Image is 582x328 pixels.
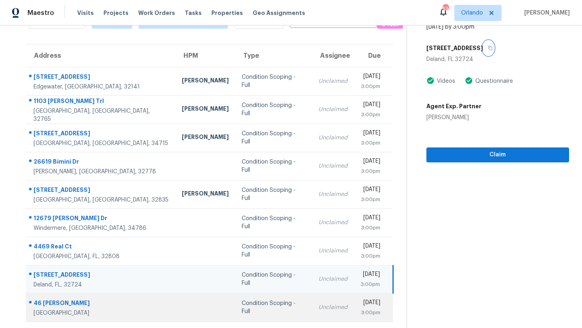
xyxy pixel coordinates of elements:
span: Maestro [27,9,54,17]
div: Unclaimed [318,162,348,170]
div: Edgewater, [GEOGRAPHIC_DATA], 32141 [34,83,169,91]
div: Unclaimed [318,77,348,85]
div: [STREET_ADDRESS] [34,271,169,281]
div: [GEOGRAPHIC_DATA], FL, 32808 [34,252,169,261]
div: Condition Scoping - Full [242,186,306,202]
th: Assignee [312,44,354,67]
span: Visits [77,9,94,17]
div: [STREET_ADDRESS] [34,129,169,139]
div: 26619 Bimini Dr [34,158,169,168]
div: [PERSON_NAME] [182,133,229,143]
div: 4469 Real Ct [34,242,169,252]
th: Address [26,44,175,67]
div: [DATE] [361,129,381,139]
div: [DATE] by 3:00pm [426,23,474,31]
h5: [STREET_ADDRESS] [426,44,483,52]
h5: Agent Exp. Partner [426,102,481,110]
div: [PERSON_NAME] [426,114,481,122]
img: Artifact Present Icon [426,76,434,85]
div: [DATE] [361,101,381,111]
div: [DATE] [361,185,381,196]
div: Unclaimed [318,275,348,283]
div: Unclaimed [318,190,348,198]
div: Unclaimed [318,105,348,114]
div: Unclaimed [318,303,348,311]
div: Videos [434,77,455,85]
div: Condition Scoping - Full [242,214,306,231]
div: [STREET_ADDRESS] [34,186,169,196]
span: Orlando [461,9,483,17]
div: Condition Scoping - Full [242,101,306,118]
div: [GEOGRAPHIC_DATA], [GEOGRAPHIC_DATA], 32835 [34,196,169,204]
div: Questionnaire [473,77,513,85]
th: Type [235,44,312,67]
div: Condition Scoping - Full [242,73,306,89]
div: 3:00pm [361,139,381,147]
div: Condition Scoping - Full [242,271,306,287]
div: Condition Scoping - Full [242,243,306,259]
div: 3:00pm [361,280,380,288]
span: Work Orders [138,9,175,17]
div: [DATE] [361,214,381,224]
div: [DATE] [361,242,381,252]
div: [DATE] [361,72,381,82]
div: 12679 [PERSON_NAME] Dr [34,214,169,224]
div: [GEOGRAPHIC_DATA] [34,309,169,317]
div: 3:00pm [361,309,381,317]
img: Artifact Present Icon [465,76,473,85]
div: 3:00pm [361,224,381,232]
div: Unclaimed [318,134,348,142]
button: Copy Address [483,41,494,55]
div: [GEOGRAPHIC_DATA], [GEOGRAPHIC_DATA], 32765 [34,107,169,123]
div: 3:00pm [361,111,381,119]
span: Projects [103,9,129,17]
div: [STREET_ADDRESS] [34,73,169,83]
span: [PERSON_NAME] [521,9,570,17]
div: Deland, FL 32724 [426,55,569,63]
div: 3:00pm [361,252,381,260]
div: Unclaimed [318,247,348,255]
span: Tasks [185,10,202,16]
span: Geo Assignments [253,9,305,17]
div: 3:00pm [361,167,381,175]
div: 1103 [PERSON_NAME] Trl [34,97,169,107]
div: [PERSON_NAME] [182,105,229,115]
div: Windermere, [GEOGRAPHIC_DATA], 34786 [34,224,169,232]
div: [DATE] [361,157,381,167]
div: 53 [443,5,448,13]
button: Create a Task [377,12,403,29]
div: 46 [PERSON_NAME] [34,299,169,309]
div: Condition Scoping - Full [242,299,306,315]
div: [GEOGRAPHIC_DATA], [GEOGRAPHIC_DATA], 34715 [34,139,169,147]
div: [PERSON_NAME], [GEOGRAPHIC_DATA], 32778 [34,168,169,176]
div: 3:00pm [361,196,381,204]
div: [DATE] [361,270,380,280]
div: Condition Scoping - Full [242,158,306,174]
div: Deland, FL, 32724 [34,281,169,289]
div: 3:00pm [361,82,381,90]
div: Unclaimed [318,219,348,227]
span: Claim [433,150,563,160]
div: Condition Scoping - Full [242,130,306,146]
th: HPM [175,44,235,67]
div: [DATE] [361,299,381,309]
div: [PERSON_NAME] [182,76,229,86]
button: Claim [426,147,569,162]
span: Properties [211,9,243,17]
div: [PERSON_NAME] [182,189,229,200]
th: Due [354,44,393,67]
